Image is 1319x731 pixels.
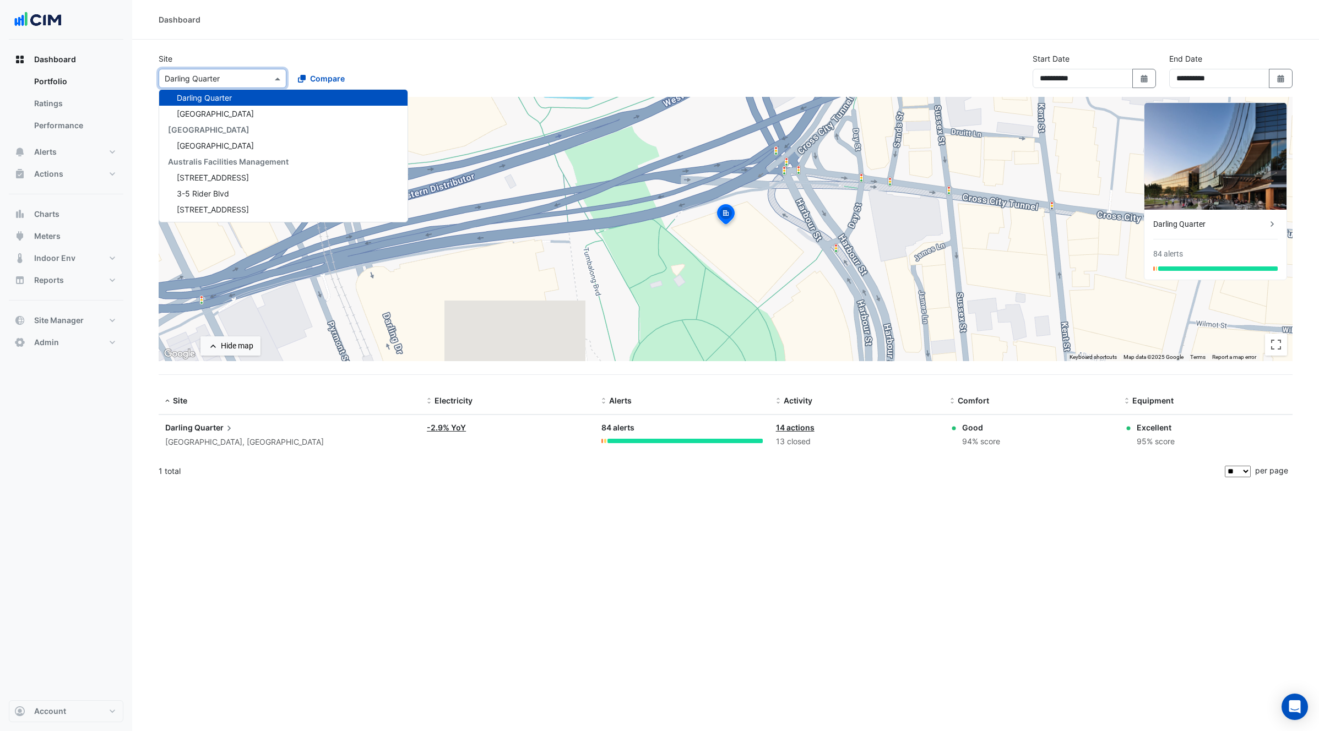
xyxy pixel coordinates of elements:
div: Open Intercom Messenger [1282,694,1308,720]
label: Start Date [1033,53,1070,64]
a: Terms (opens in new tab) [1190,354,1206,360]
span: per page [1255,466,1288,475]
span: Quarter [194,422,235,434]
button: Hide map [200,336,260,356]
button: Account [9,700,123,722]
div: [GEOGRAPHIC_DATA], [GEOGRAPHIC_DATA] [165,436,414,449]
a: Open this area in Google Maps (opens a new window) [161,347,198,361]
label: Site [159,53,172,64]
div: Excellent [1137,422,1175,433]
app-icon: Alerts [14,146,25,157]
button: Actions [9,163,123,185]
span: Darling Quarter [177,93,232,102]
button: Reports [9,269,123,291]
div: Darling Quarter [1153,219,1267,230]
div: 13 closed [776,435,937,448]
button: Admin [9,331,123,353]
span: Alerts [609,396,632,405]
span: [GEOGRAPHIC_DATA] [168,125,249,134]
span: [STREET_ADDRESS] [177,173,249,182]
app-icon: Actions [14,168,25,179]
span: Comfort [958,396,989,405]
span: Map data ©2025 Google [1123,354,1184,360]
app-icon: Site Manager [14,315,25,326]
span: Alerts [34,146,57,157]
span: 3-5 Rider Blvd [177,189,229,198]
button: Indoor Env [9,247,123,269]
span: Reports [34,275,64,286]
div: 84 alerts [601,422,763,434]
span: [GEOGRAPHIC_DATA] [177,141,254,150]
a: Performance [25,114,123,137]
div: 95% score [1137,435,1175,448]
app-icon: Reports [14,275,25,286]
img: Company Logo [13,9,63,31]
button: Meters [9,225,123,247]
span: Equipment [1132,396,1174,405]
span: Electricity [435,396,473,405]
a: Ratings [25,92,123,114]
a: Report a map error [1212,354,1256,360]
app-icon: Dashboard [14,54,25,65]
span: Site [173,396,187,405]
span: Indoor Env [34,253,75,264]
span: [STREET_ADDRESS] [177,205,249,214]
img: Darling Quarter [1144,103,1287,210]
div: 94% score [962,435,1000,448]
label: End Date [1169,53,1202,64]
app-icon: Indoor Env [14,253,25,264]
span: Australis Facilities Management [168,157,289,166]
span: Account [34,706,66,717]
ng-dropdown-panel: Options list [159,89,408,222]
button: Keyboard shortcuts [1070,353,1117,361]
div: 84 alerts [1153,248,1183,260]
span: Compare [310,73,345,84]
span: Actions [34,168,63,179]
a: Portfolio [25,70,123,92]
span: Dashboard [34,54,76,65]
div: Dashboard [159,14,200,25]
a: 14 actions [776,423,815,432]
img: Google [161,347,198,361]
a: -2.9% YoY [427,423,466,432]
span: Site Manager [34,315,84,326]
app-icon: Meters [14,231,25,242]
span: Charts [34,209,59,220]
span: [GEOGRAPHIC_DATA] [177,109,254,118]
img: site-pin-selected.svg [714,203,738,229]
fa-icon: Select Date [1139,74,1149,83]
fa-icon: Select Date [1276,74,1286,83]
span: Meters [34,231,61,242]
button: Charts [9,203,123,225]
div: Hide map [221,340,253,352]
span: Darling [165,423,193,432]
span: Admin [34,337,59,348]
button: Alerts [9,141,123,163]
button: Compare [291,69,352,88]
div: Good [962,422,1000,433]
app-icon: Charts [14,209,25,220]
button: Toggle fullscreen view [1265,334,1287,356]
span: Activity [784,396,812,405]
button: Dashboard [9,48,123,70]
div: 1 total [159,457,1223,485]
div: Dashboard [9,70,123,141]
span: Aviator Capital [168,221,223,230]
app-icon: Admin [14,337,25,348]
button: Site Manager [9,309,123,331]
